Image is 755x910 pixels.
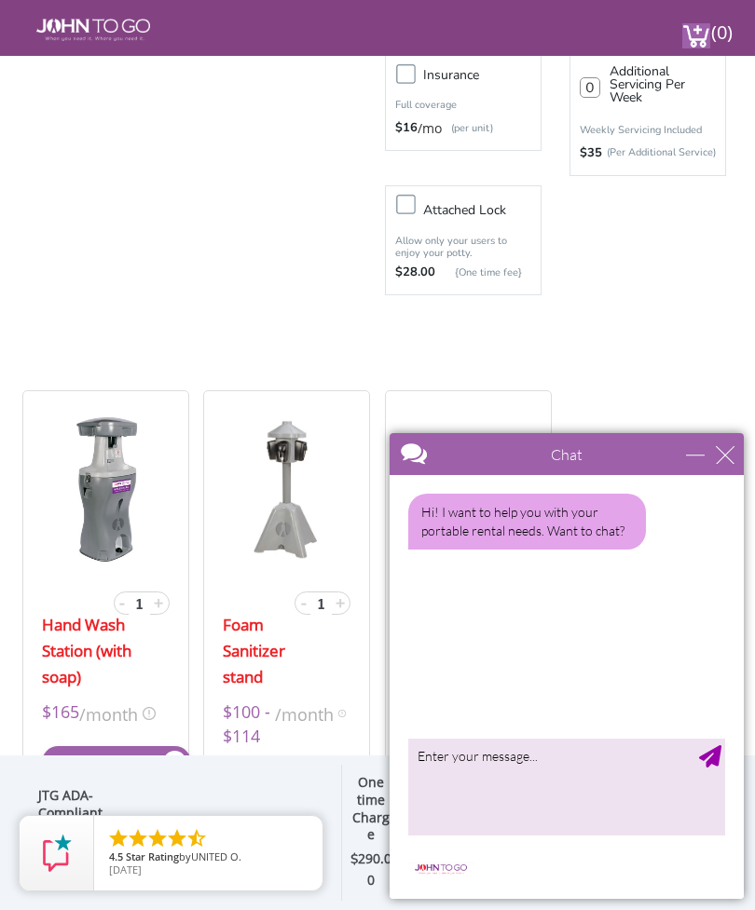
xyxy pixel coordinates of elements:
[610,65,716,104] h3: Additional Servicing Per Week
[38,787,151,862] div: JTG ADA-Compliant Portable Toilet
[395,264,435,282] strong: $28.00
[109,851,308,864] span: by
[36,19,150,41] img: JOHN to go
[682,23,710,48] img: cart a
[57,414,156,564] img: 21
[580,77,600,98] input: 0
[395,119,418,138] strong: $16
[146,827,169,849] li: 
[602,145,716,161] p: (Per Additional Service)
[126,849,179,863] span: Star Rating
[580,123,716,137] p: Weekly Servicing Included
[154,591,163,614] span: +
[223,699,275,748] span: $100 - $114
[42,746,191,779] button: Add to order
[38,835,75,872] img: Review Rating
[445,264,522,282] p: {One time fee}
[405,414,532,564] img: 21
[42,699,79,727] span: $165
[710,5,733,45] span: (0)
[191,849,241,863] span: UNITED O.
[350,850,391,890] strong: $
[358,849,391,889] span: 290.00
[395,235,531,259] p: Allow only your users to enjoy your potty.
[109,862,142,876] span: [DATE]
[352,773,390,843] strong: One time Charge
[109,849,123,863] span: 4.5
[119,591,125,614] span: -
[378,422,755,910] iframe: Live Chat Box
[423,198,550,222] h3: Attached lock
[275,699,334,748] span: /month
[143,707,156,720] img: icon
[185,827,208,849] li: 
[301,591,307,614] span: -
[423,63,550,87] h3: Insurance
[395,96,531,115] p: Full coverage
[42,612,138,690] a: Hand Wash Station (with soap)
[166,827,188,849] li: 
[580,144,602,161] strong: $35
[442,119,493,138] p: (per unit)
[79,699,138,727] span: /month
[223,612,319,690] a: Foam Sanitizer stand
[336,591,345,614] span: +
[338,710,346,717] img: icon
[395,119,531,138] div: /mo
[127,827,149,849] li: 
[107,827,130,849] li: 
[245,414,329,564] img: 21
